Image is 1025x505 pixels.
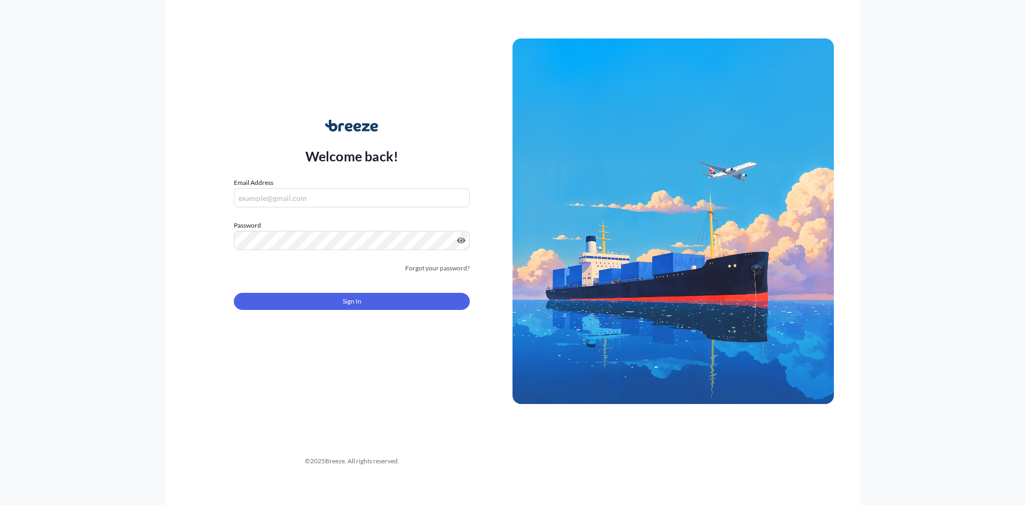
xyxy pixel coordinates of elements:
[512,38,834,404] img: Ship illustration
[405,263,470,274] a: Forgot your password?
[343,296,361,307] span: Sign In
[234,220,470,231] label: Password
[457,236,466,245] button: Show password
[191,456,512,467] div: © 2025 Breeze. All rights reserved.
[234,188,470,207] input: example@gmail.com
[234,293,470,310] button: Sign In
[305,147,399,165] p: Welcome back!
[234,177,273,188] label: Email Address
